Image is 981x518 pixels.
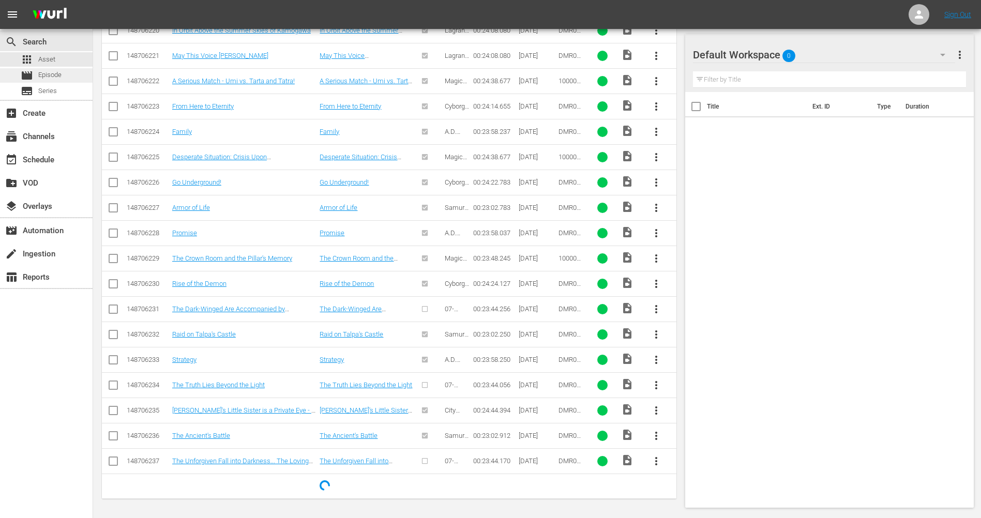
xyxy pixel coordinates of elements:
span: more_vert [650,75,662,87]
div: [DATE] [519,356,555,363]
button: more_vert [644,18,669,43]
span: more_vert [650,430,662,442]
div: 148706224 [127,128,169,135]
button: more_vert [644,43,669,68]
span: more_vert [650,24,662,37]
span: Video [621,150,633,162]
span: Cyborg 009: The Cyborg Soldier [445,102,469,141]
a: Rise of the Demon [320,280,374,287]
div: 148706235 [127,406,169,414]
div: [DATE] [519,432,555,439]
span: City Hunter [445,406,464,422]
span: A.D. Police: To Protect and Serve (English Dubbed) [445,356,470,418]
span: Schedule [5,154,18,166]
div: 00:23:44.170 [473,457,516,465]
span: more_vert [650,278,662,290]
span: Series [38,86,57,96]
div: [DATE] [519,229,555,237]
span: more_vert [650,354,662,366]
span: Episode [38,70,62,80]
button: more_vert [644,373,669,398]
span: more_vert [650,328,662,341]
span: Magic Knight Rayearth (English Dubbed) [445,153,470,200]
a: Go Underground! [172,178,221,186]
span: more_vert [650,100,662,113]
div: 00:24:24.127 [473,280,516,287]
span: Video [621,23,633,36]
a: The Crown Room and the Pillar's Memory [172,254,292,262]
span: Create [5,107,18,119]
span: Video [621,353,633,365]
button: more_vert [644,195,669,220]
span: Video [621,378,633,390]
span: 1000000025684 [559,153,581,176]
a: Go Underground! [320,178,369,186]
span: Video [621,175,633,188]
span: Video [621,74,633,86]
span: DMR00009100 [559,52,581,67]
div: 00:24:44.394 [473,406,516,414]
button: more_vert [644,449,669,474]
div: 148706231 [127,305,169,313]
div: Default Workspace [693,40,956,69]
a: Raid on Talpa's Castle [320,330,383,338]
span: DMR00003382 [559,178,581,194]
span: Overlays [5,200,18,212]
div: 148706221 [127,52,169,59]
span: Lagrange: The Flower of Rin-ne (English Dubbed) [445,52,470,106]
a: From Here to Eternity [320,102,381,110]
div: 148706225 [127,153,169,161]
a: The Dark-Winged Are Accompanied by Misfortune [320,305,402,321]
span: Ingestion [5,248,18,260]
div: [DATE] [519,254,555,262]
div: 00:23:48.245 [473,254,516,262]
th: Duration [899,92,961,121]
div: 00:23:58.250 [473,356,516,363]
div: [DATE] [519,330,555,338]
span: DMR00000914 [559,128,581,143]
div: 148706236 [127,432,169,439]
a: Promise [320,229,344,237]
span: Series [21,85,33,97]
a: Strategy [172,356,197,363]
button: more_vert [644,145,669,170]
div: 148706228 [127,229,169,237]
div: 00:23:02.250 [473,330,516,338]
span: DMR00000483 [559,406,581,422]
span: 1000000025682 [559,254,581,278]
span: Video [621,403,633,416]
a: The Unforgiven Fall into Darkness... The Loving Drown in Tears [172,457,313,473]
a: A Serious Match - Umi vs. Tarta and Tatra! [320,77,412,93]
a: Promise [172,229,197,237]
div: 148706220 [127,26,169,34]
button: more_vert [644,170,669,195]
span: Samurai Troopers (Ronin Warriors) [445,204,470,242]
div: 148706226 [127,178,169,186]
a: Family [320,128,339,135]
a: The Ancient's Battle [172,432,230,439]
span: 07-Ghost [445,305,462,321]
div: 00:23:44.256 [473,305,516,313]
a: The Ancient's Battle [320,432,378,439]
span: more_vert [650,455,662,467]
span: more_vert [650,202,662,214]
span: 07-Ghost [445,457,462,473]
span: Magic Knight Rayearth (English Dubbed) [445,254,470,301]
a: Sign Out [944,10,971,19]
span: Cyborg 009: The Cyborg Soldier [445,178,469,217]
span: 0 [782,45,795,67]
span: more_vert [650,404,662,417]
a: Armor of Life [172,204,210,211]
div: 00:23:58.237 [473,128,516,135]
span: Video [621,302,633,314]
a: The Truth Lies Beyond the Light [320,381,412,389]
span: Video [621,49,633,61]
span: DMR00000316 [559,330,581,346]
a: In Orbit Above the Summer Skies of Kamogawa [172,26,311,34]
div: [DATE] [519,102,555,110]
span: Channels [5,130,18,143]
div: [DATE] [519,280,555,287]
div: 00:24:08.080 [473,26,516,34]
div: [DATE] [519,406,555,414]
a: The Dark-Winged Are Accompanied by Misfortune [172,305,289,321]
